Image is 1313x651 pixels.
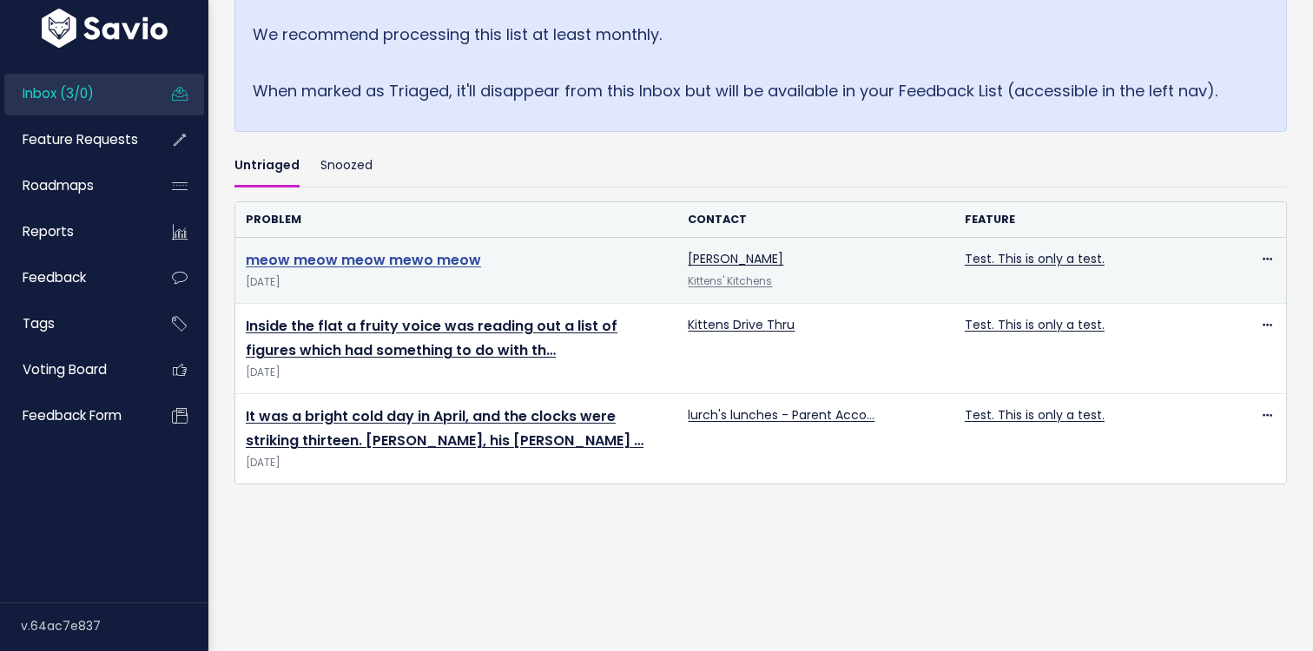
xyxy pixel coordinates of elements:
[23,314,55,332] span: Tags
[23,406,122,424] span: Feedback form
[21,603,208,648] div: v.64ac7e837
[320,146,373,187] a: Snoozed
[23,84,94,102] span: Inbox (3/0)
[954,202,1231,238] th: Feature
[37,8,172,47] img: logo-white.9d6f32f41409.svg
[235,202,677,238] th: Problem
[688,316,795,333] a: Kittens Drive Thru
[4,350,144,390] a: Voting Board
[4,304,144,344] a: Tags
[23,268,86,286] span: Feedback
[965,316,1105,333] a: Test. This is only a test.
[234,146,1287,187] ul: Filter feature requests
[688,250,783,267] a: [PERSON_NAME]
[4,396,144,436] a: Feedback form
[4,212,144,252] a: Reports
[4,258,144,298] a: Feedback
[965,250,1105,267] a: Test. This is only a test.
[246,316,617,361] a: Inside the flat a fruity voice was reading out a list of figures which had something to do with th…
[965,406,1105,424] a: Test. This is only a test.
[246,250,481,270] a: meow meow meow mewo meow
[688,406,874,424] a: lurch's lunches - Parent Acco…
[23,176,94,194] span: Roadmaps
[677,202,953,238] th: Contact
[23,130,138,148] span: Feature Requests
[23,360,107,378] span: Voting Board
[246,364,667,382] span: [DATE]
[4,74,144,114] a: Inbox (3/0)
[246,273,667,292] span: [DATE]
[246,406,643,451] a: It was a bright cold day in April, and the clocks were striking thirteen. [PERSON_NAME], his [PER...
[688,274,772,288] a: Kittens' Kitchens
[23,222,74,240] span: Reports
[246,454,667,472] span: [DATE]
[4,166,144,206] a: Roadmaps
[4,120,144,160] a: Feature Requests
[234,146,300,187] a: Untriaged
